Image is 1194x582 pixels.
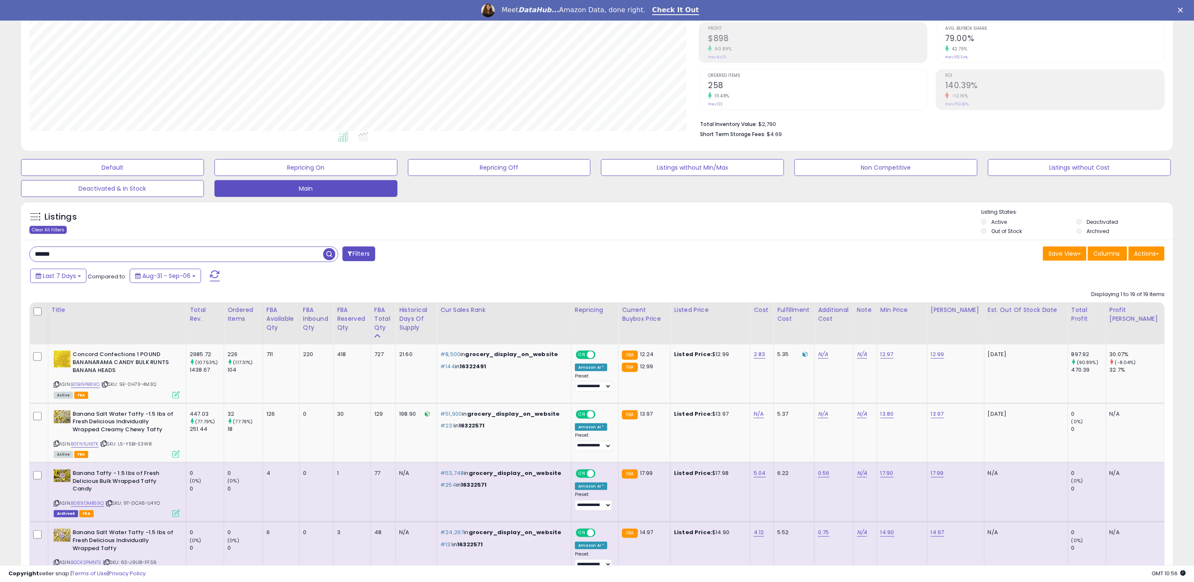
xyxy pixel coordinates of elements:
[1110,410,1158,418] div: N/A
[988,306,1064,315] div: Est. Out Of Stock Date
[79,510,94,517] span: FBA
[30,269,86,283] button: Last 7 Days
[227,485,263,493] div: 0
[142,272,191,280] span: Aug-31 - Sep-06
[440,351,564,358] p: in
[1110,351,1164,358] div: 30.07%
[266,410,293,418] div: 126
[440,350,460,358] span: #8,500
[303,469,327,477] div: 0
[857,306,873,315] div: Note
[399,469,430,477] div: N/A
[214,159,397,176] button: Repricing On
[227,469,263,477] div: 0
[481,4,495,17] img: Profile image for Georgie
[73,469,175,495] b: Banana Taffy - 1.5 lbs of Fresh Delicious Bulk Wrapped Taffy Candy
[991,218,1007,225] label: Active
[337,306,367,332] div: FBA Reserved Qty
[1088,246,1127,261] button: Columns
[54,451,73,458] span: All listings currently available for purchase on Amazon
[399,306,433,332] div: Historical Days Of Supply
[754,469,766,477] a: 5.04
[575,423,608,431] div: Amazon AI *
[190,410,224,418] div: 447.03
[1178,8,1186,13] div: Close
[880,410,894,418] a: 13.80
[72,569,107,577] a: Terms of Use
[674,529,744,536] div: $14.90
[233,418,253,425] small: (77.78%)
[1093,249,1120,258] span: Columns
[818,469,830,477] a: 0.56
[440,422,454,430] span: #231
[1071,418,1083,425] small: (0%)
[54,351,71,367] img: 51E-37ja3SL._SL40_.jpg
[399,351,430,358] div: 21.60
[190,477,201,484] small: (0%)
[708,55,726,60] small: Prev: $470
[374,410,389,418] div: 129
[931,350,944,359] a: 12.99
[266,351,293,358] div: 711
[652,6,699,15] a: Check It Out
[73,410,175,436] b: Banana Salt Water Taffy -1.5 lbs of Fresh Delicious Individually Wrapped Creamy Chewy Taffy
[190,351,224,358] div: 2985.72
[767,130,782,138] span: $4.69
[190,469,224,477] div: 0
[880,350,894,359] a: 12.97
[945,55,968,60] small: Prev: 55.34%
[54,410,180,457] div: ASIN:
[575,482,608,490] div: Amazon AI *
[674,351,744,358] div: $12.99
[575,373,612,392] div: Preset:
[577,530,587,537] span: ON
[130,269,201,283] button: Aug-31 - Sep-06
[440,540,452,548] span: #131
[1071,529,1106,536] div: 0
[622,363,637,372] small: FBA
[233,359,253,366] small: (117.31%)
[700,131,766,138] b: Short Term Storage Fees:
[440,528,464,536] span: #24,267
[1043,246,1087,261] button: Save View
[460,362,486,370] span: 16322491
[708,34,927,45] h2: $898
[440,481,456,489] span: #254
[1152,569,1186,577] span: 2025-09-15 10:56 GMT
[575,364,608,371] div: Amazon AI *
[577,351,587,359] span: ON
[227,544,263,552] div: 0
[1110,469,1158,477] div: N/A
[337,351,364,358] div: 418
[1071,410,1106,418] div: 0
[440,410,564,418] p: in
[777,410,808,418] div: 5.37
[1110,306,1161,323] div: Profit [PERSON_NAME]
[1071,469,1106,477] div: 0
[100,440,152,447] span: | SKU: L5-Y5BI-E3W8
[712,46,732,52] small: 90.89%
[575,306,615,315] div: Repricing
[440,410,462,418] span: #51,900
[43,272,76,280] span: Last 7 Days
[227,366,263,374] div: 104
[190,425,224,433] div: 251.44
[1071,485,1106,493] div: 0
[712,93,729,99] small: 111.48%
[109,569,146,577] a: Privacy Policy
[440,541,564,548] p: in
[674,469,712,477] b: Listed Price:
[303,529,327,536] div: 0
[21,159,204,176] button: Default
[440,306,567,315] div: Cur Sales Rank
[190,366,224,374] div: 1438.67
[1071,425,1106,433] div: 0
[21,180,204,197] button: Deactivated & In Stock
[577,470,587,477] span: ON
[457,540,483,548] span: 16322571
[374,469,389,477] div: 77
[88,273,126,281] span: Compared to:
[440,529,564,536] p: in
[74,392,89,399] span: FBA
[190,544,224,552] div: 0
